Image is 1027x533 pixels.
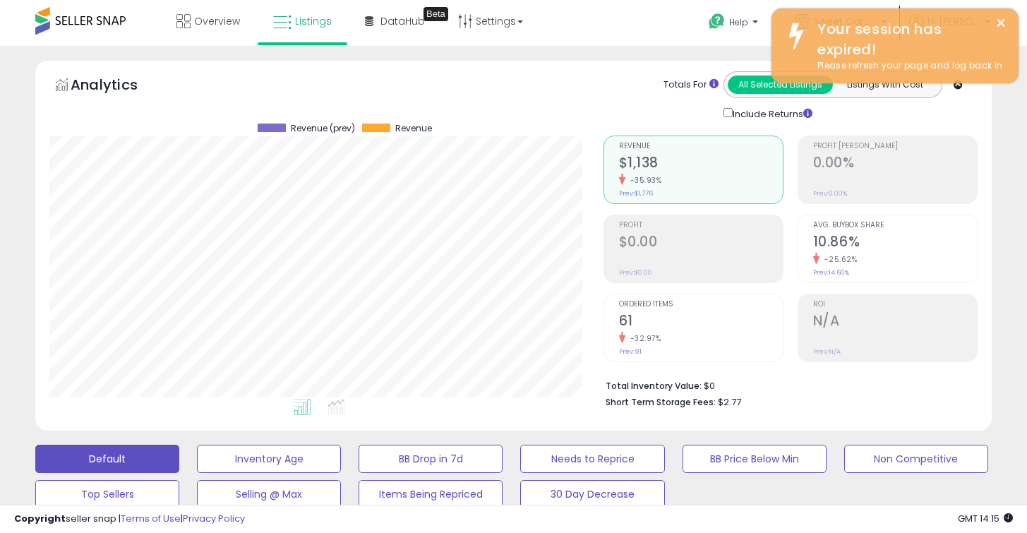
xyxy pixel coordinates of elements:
span: Revenue [619,143,783,150]
h2: 61 [619,313,783,332]
a: Privacy Policy [183,512,245,525]
small: Prev: 14.60% [813,268,849,277]
button: BB Price Below Min [683,445,827,473]
small: Prev: 91 [619,347,642,356]
span: Overview [194,14,240,28]
button: Top Sellers [35,480,179,508]
button: × [995,14,1007,32]
span: Avg. Buybox Share [813,222,977,229]
a: Terms of Use [121,512,181,525]
button: Needs to Reprice [520,445,664,473]
button: Selling @ Max [197,480,341,508]
button: BB Drop in 7d [359,445,503,473]
button: Inventory Age [197,445,341,473]
b: Short Term Storage Fees: [606,396,716,408]
button: Non Competitive [844,445,988,473]
small: Prev: 0.00% [813,189,847,198]
button: All Selected Listings [728,76,833,94]
i: Get Help [708,13,726,30]
h2: 10.86% [813,234,977,253]
div: Tooltip anchor [424,7,448,21]
span: Listings [295,14,332,28]
small: Prev: $1,776 [619,189,653,198]
h2: 0.00% [813,155,977,174]
small: -32.97% [625,333,661,344]
div: Your session has expired! [807,19,1008,59]
strong: Copyright [14,512,66,525]
h2: $1,138 [619,155,783,174]
li: $0 [606,376,967,393]
div: Please refresh your page and log back in [807,59,1008,73]
span: $2.77 [718,395,741,409]
h5: Analytics [71,75,165,98]
h2: $0.00 [619,234,783,253]
span: Profit [619,222,783,229]
small: Prev: $0.00 [619,268,652,277]
button: Items Being Repriced [359,480,503,508]
button: Listings With Cost [832,76,937,94]
span: Help [729,16,748,28]
span: Revenue (prev) [291,124,355,133]
button: Default [35,445,179,473]
small: Prev: N/A [813,347,841,356]
a: Help [697,2,772,46]
span: DataHub [380,14,425,28]
span: Revenue [395,124,432,133]
h2: N/A [813,313,977,332]
span: ROI [813,301,977,309]
b: Total Inventory Value: [606,380,702,392]
span: Profit [PERSON_NAME] [813,143,977,150]
span: 2025-09-15 14:15 GMT [958,512,1013,525]
span: Ordered Items [619,301,783,309]
div: Include Returns [713,105,829,121]
div: Totals For [663,78,719,92]
button: 30 Day Decrease [520,480,664,508]
small: -35.93% [625,175,662,186]
div: seller snap | | [14,513,245,526]
small: -25.62% [819,254,858,265]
